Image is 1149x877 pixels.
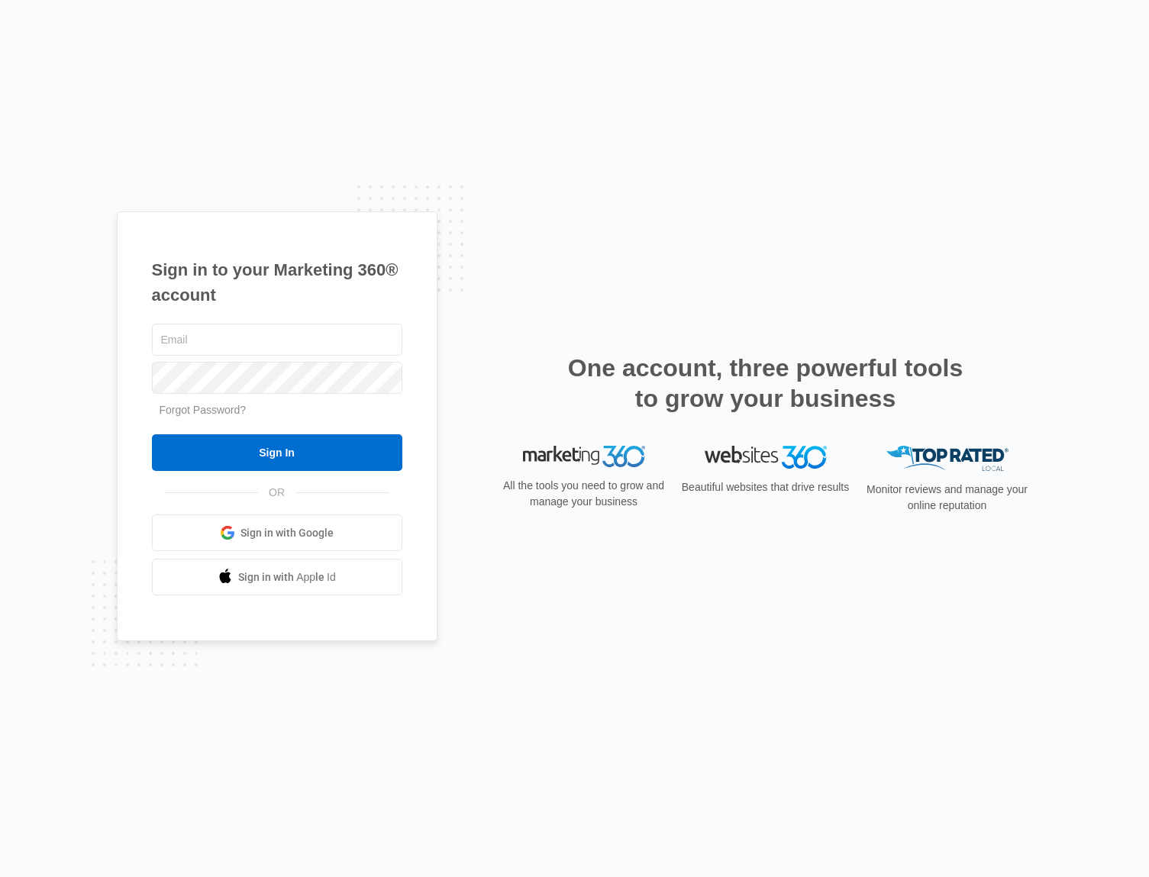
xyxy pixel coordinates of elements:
a: Forgot Password? [160,404,247,416]
img: Marketing 360 [523,446,645,467]
p: All the tools you need to grow and manage your business [499,478,670,510]
input: Sign In [152,434,402,471]
h2: One account, three powerful tools to grow your business [563,353,968,414]
span: Sign in with Apple Id [238,569,336,585]
a: Sign in with Apple Id [152,559,402,595]
p: Monitor reviews and manage your online reputation [862,482,1033,514]
input: Email [152,324,402,356]
span: Sign in with Google [240,525,334,541]
h1: Sign in to your Marketing 360® account [152,257,402,308]
img: Websites 360 [705,446,827,468]
img: Top Rated Local [886,446,1009,471]
p: Beautiful websites that drive results [680,479,851,495]
span: OR [258,485,295,501]
a: Sign in with Google [152,514,402,551]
